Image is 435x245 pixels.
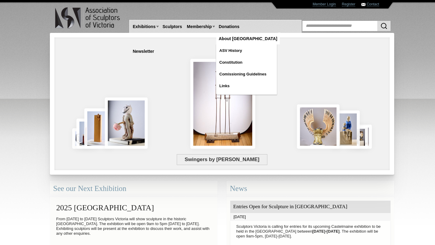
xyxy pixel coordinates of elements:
div: News [227,181,394,197]
img: Contact ASV [361,3,366,6]
strong: [DATE]-[DATE] [312,229,340,234]
p: From [DATE] to [DATE] Sculptors Victoria will show sculpture in the historic [GEOGRAPHIC_DATA]. T... [53,215,214,237]
a: Links [216,81,277,91]
div: See our Next Exhibition [50,181,217,197]
img: Search [380,22,388,30]
a: Newsletter [130,46,157,57]
img: logo.png [55,6,121,30]
h2: 2025 [GEOGRAPHIC_DATA] [53,200,214,215]
a: Donations [216,21,242,32]
a: Contact [367,2,379,7]
img: The journey gone and the journey to come [356,125,372,149]
div: [DATE] [230,213,391,221]
img: Let There Be Light [105,97,148,149]
p: Sculptors Victoria is calling for entries for its upcoming Castelmaine exhibition to be held in t... [233,223,388,240]
a: Exhibitions [130,21,158,32]
a: Comissioning Guidelines [216,69,277,80]
a: ASV History [216,45,277,56]
a: Membership [185,21,214,32]
a: Register [342,2,356,7]
a: Member Login [313,2,336,7]
img: Waiting together for the Home coming [332,110,360,149]
a: About [GEOGRAPHIC_DATA] [216,33,280,44]
a: Sculptors [160,21,185,32]
div: Entries Open for Sculpture in [GEOGRAPHIC_DATA] [230,201,391,213]
a: Constitution [216,57,277,68]
span: Swingers by [PERSON_NAME] [177,154,268,165]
